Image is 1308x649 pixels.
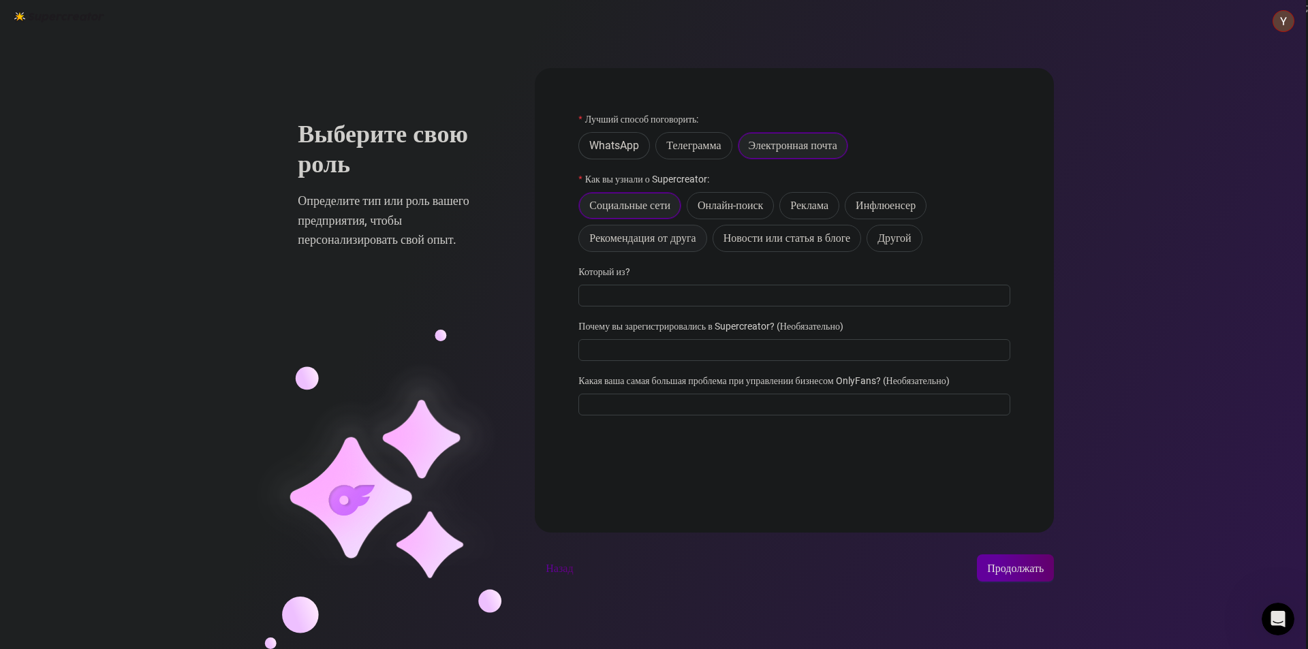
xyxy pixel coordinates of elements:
font: Онлайн-поиск [698,199,763,212]
font: Назад [546,562,573,575]
button: Продолжать [977,554,1054,582]
font: Другой [877,232,911,244]
input: Который из? [578,285,1010,306]
font: Продолжать [987,562,1044,575]
font: Реклама [790,199,828,212]
font: Новости или статья в блоге [723,232,851,244]
font: Который из? [578,266,629,277]
input: Какая ваша самая большая проблема при управлении бизнесом OnlyFans? (Необязательно) [578,394,1010,415]
font: Рекомендация от друга [589,232,696,244]
font: ; [1306,2,1308,13]
font: Инфлюенсер [856,199,916,212]
label: Который из? [578,264,638,279]
font: Какая ваша самая большая проблема при управлении бизнесом OnlyFans? (Необязательно) [578,375,949,386]
font: Телеграмма [666,139,721,152]
font: Социальные сети [589,199,670,212]
font: Почему вы зарегистрировались в Supercreator? (Необязательно) [578,321,843,332]
font: Выберите свою роль [298,120,468,178]
font: Лучший способ поговорить: [585,114,699,125]
iframe: Интерком-чат в режиме реального времени [1262,603,1294,635]
label: Какая ваша самая большая проблема при управлении бизнесом OnlyFans? (Необязательно) [578,373,958,388]
label: Почему вы зарегистрировались в Supercreator? (Необязательно) [578,319,852,334]
font: Электронная почта [749,139,837,152]
label: Как вы узнали о Supercreator: [578,172,717,187]
button: Назад [535,554,584,582]
img: ACg8ocLWpXq7utyRg6vbeeDuRl8CZqiS9seULjSUWaZPR15Yf0dZIw=s96-c [1273,11,1294,31]
font: Определите тип или роль вашего предприятия, чтобы персонализировать свой опыт. [298,193,469,247]
font: Как вы узнали о Supercreator: [585,174,709,185]
font: WhatsApp [589,139,639,152]
label: Лучший способ поговорить: [578,112,707,127]
input: Почему вы зарегистрировались в Supercreator? (Необязательно) [578,339,1010,361]
img: логотип [14,10,104,22]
